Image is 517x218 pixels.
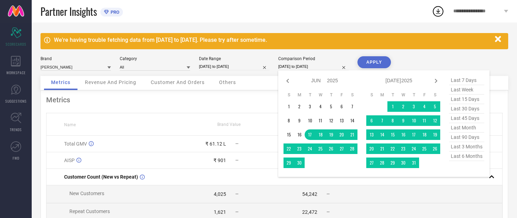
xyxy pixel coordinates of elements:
[64,141,87,147] span: Total GMV
[326,115,336,126] td: Thu Jun 12 2025
[347,143,357,154] td: Sat Jun 28 2025
[6,41,26,47] span: SCORECARDS
[305,143,315,154] td: Tue Jun 24 2025
[235,210,238,214] span: —
[5,98,27,104] span: SUGGESTIONS
[449,85,484,95] span: last week
[409,158,419,168] td: Thu Jul 31 2025
[284,101,294,112] td: Sun Jun 01 2025
[449,133,484,142] span: last 90 days
[13,155,19,161] span: FWD
[305,101,315,112] td: Tue Jun 03 2025
[336,92,347,98] th: Friday
[41,56,111,61] div: Brand
[69,209,110,214] span: Repeat Customers
[409,92,419,98] th: Thursday
[409,115,419,126] td: Thu Jul 10 2025
[430,115,440,126] td: Sat Jul 12 2025
[284,92,294,98] th: Sunday
[449,152,484,161] span: last 6 months
[449,114,484,123] span: last 45 days
[64,122,76,127] span: Name
[430,101,440,112] td: Sat Jul 05 2025
[235,158,238,163] span: —
[219,79,236,85] span: Others
[398,158,409,168] td: Wed Jul 30 2025
[302,191,317,197] div: 54,242
[366,158,377,168] td: Sun Jul 27 2025
[235,141,238,146] span: —
[41,4,97,19] span: Partner Insights
[51,79,70,85] span: Metrics
[326,129,336,140] td: Thu Jun 19 2025
[326,92,336,98] th: Thursday
[217,122,241,127] span: Brand Value
[284,143,294,154] td: Sun Jun 22 2025
[109,9,119,15] span: PRO
[326,192,330,197] span: —
[398,129,409,140] td: Wed Jul 16 2025
[366,115,377,126] td: Sun Jul 06 2025
[419,115,430,126] td: Fri Jul 11 2025
[326,101,336,112] td: Thu Jun 05 2025
[294,115,305,126] td: Mon Jun 09 2025
[305,115,315,126] td: Tue Jun 10 2025
[377,115,387,126] td: Mon Jul 07 2025
[214,191,226,197] div: 4,025
[432,5,444,18] div: Open download list
[284,77,292,85] div: Previous month
[205,141,226,147] div: ₹ 61.12 L
[449,104,484,114] span: last 30 days
[336,101,347,112] td: Fri Jun 06 2025
[294,158,305,168] td: Mon Jun 30 2025
[284,115,294,126] td: Sun Jun 08 2025
[336,129,347,140] td: Fri Jun 20 2025
[449,95,484,104] span: last 15 days
[120,56,190,61] div: Category
[377,143,387,154] td: Mon Jul 21 2025
[302,209,317,215] div: 22,472
[387,115,398,126] td: Tue Jul 08 2025
[387,129,398,140] td: Tue Jul 15 2025
[366,143,377,154] td: Sun Jul 20 2025
[366,92,377,98] th: Sunday
[419,101,430,112] td: Fri Jul 04 2025
[284,158,294,168] td: Sun Jun 29 2025
[419,129,430,140] td: Fri Jul 18 2025
[419,92,430,98] th: Friday
[336,143,347,154] td: Fri Jun 27 2025
[315,143,326,154] td: Wed Jun 25 2025
[315,101,326,112] td: Wed Jun 04 2025
[432,77,440,85] div: Next month
[151,79,205,85] span: Customer And Orders
[409,143,419,154] td: Thu Jul 24 2025
[387,92,398,98] th: Tuesday
[347,115,357,126] td: Sat Jun 14 2025
[294,92,305,98] th: Monday
[69,191,104,196] span: New Customers
[398,92,409,98] th: Wednesday
[409,101,419,112] td: Thu Jul 03 2025
[278,56,349,61] div: Comparison Period
[315,115,326,126] td: Wed Jun 11 2025
[199,63,269,70] input: Select date range
[10,127,22,132] span: TRENDS
[377,129,387,140] td: Mon Jul 14 2025
[54,37,491,43] div: We're having trouble fetching data from [DATE] to [DATE]. Please try after sometime.
[6,70,26,75] span: WORKSPACE
[278,63,349,70] input: Select comparison period
[347,92,357,98] th: Saturday
[315,129,326,140] td: Wed Jun 18 2025
[315,92,326,98] th: Wednesday
[235,192,238,197] span: —
[347,101,357,112] td: Sat Jun 07 2025
[357,56,391,68] button: APPLY
[398,143,409,154] td: Wed Jul 23 2025
[377,158,387,168] td: Mon Jul 28 2025
[398,101,409,112] td: Wed Jul 02 2025
[85,79,136,85] span: Revenue And Pricing
[213,158,226,163] div: ₹ 901
[64,174,138,180] span: Customer Count (New vs Repeat)
[284,129,294,140] td: Sun Jun 15 2025
[449,123,484,133] span: last month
